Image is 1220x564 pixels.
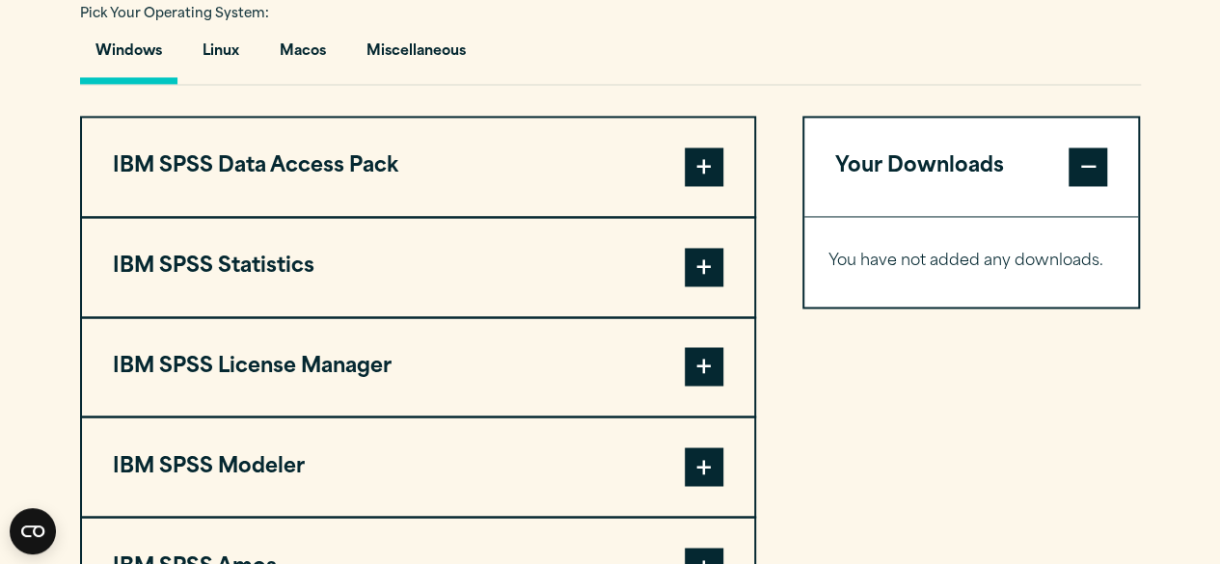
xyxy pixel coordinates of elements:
button: IBM SPSS Modeler [82,417,754,516]
button: IBM SPSS Statistics [82,218,754,316]
button: Your Downloads [804,118,1139,216]
p: You have not added any downloads. [828,248,1115,276]
button: IBM SPSS License Manager [82,318,754,416]
button: Windows [80,29,177,84]
span: Pick Your Operating System: [80,8,269,20]
button: Open CMP widget [10,508,56,554]
button: Linux [187,29,255,84]
button: Macos [264,29,341,84]
button: IBM SPSS Data Access Pack [82,118,754,216]
button: Miscellaneous [351,29,481,84]
div: Your Downloads [804,216,1139,307]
